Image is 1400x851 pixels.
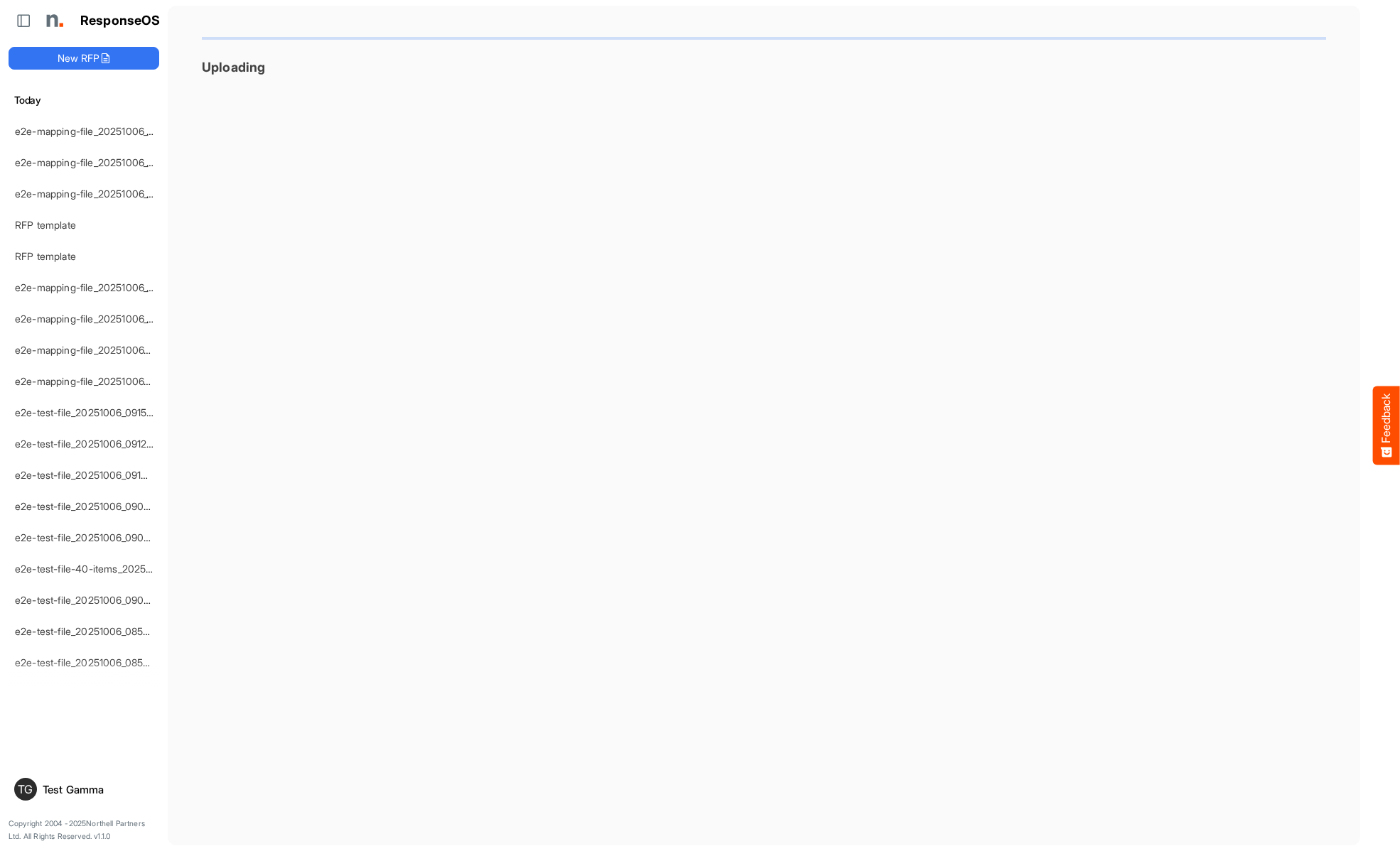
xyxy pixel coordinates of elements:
a: e2e-mapping-file_20251006_141532 [15,125,178,137]
div: Test Gamma [43,784,154,795]
p: Copyright 2004 - 2025 Northell Partners Ltd. All Rights Reserved. v 1.1.0 [9,818,159,842]
a: e2e-mapping-file_20251006_120332 [15,281,180,293]
a: e2e-mapping-file_20251006_141450 [15,156,179,168]
h1: ResponseOS [80,13,161,28]
a: e2e-test-file_20251006_085919 [15,625,158,637]
a: e2e-test-file_20251006_090611 [15,531,157,543]
a: e2e-mapping-file_20251006_093732 [15,344,182,356]
img: Northell [39,6,68,35]
button: New RFP [9,47,159,70]
a: RFP template [15,250,76,262]
a: e2e-mapping-file_20251006_120004 [15,313,182,325]
a: RFP template [15,219,76,231]
h6: Today [9,92,159,108]
a: e2e-test-file_20251006_090127 [15,594,158,606]
span: TG [18,784,33,795]
a: e2e-test-file_20251006_091029 [15,469,159,481]
a: e2e-mapping-file_20251006_123619 [15,188,177,200]
a: e2e-test-file_20251006_085615 [15,656,158,668]
a: e2e-test-file-40-items_20251006_090335 [15,563,208,575]
a: e2e-mapping-file_20251006_091805 [15,375,181,387]
a: e2e-test-file_20251006_091555 [15,406,158,418]
button: Feedback [1373,386,1400,465]
a: e2e-test-file_20251006_090819 [15,500,159,512]
a: e2e-test-file_20251006_091240 [15,438,160,450]
h3: Uploading [202,60,1326,75]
